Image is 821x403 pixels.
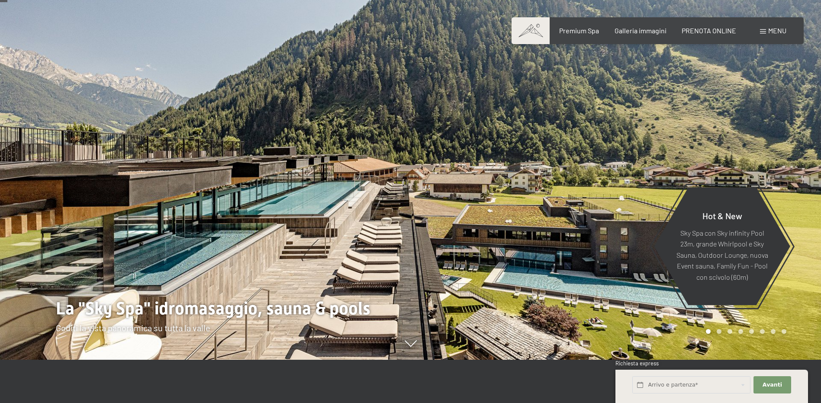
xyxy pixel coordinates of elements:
[768,26,786,35] span: Menu
[615,360,659,367] span: Richiesta express
[728,329,732,334] div: Carousel Page 3
[782,329,786,334] div: Carousel Page 8
[706,329,711,334] div: Carousel Page 1 (Current Slide)
[703,329,786,334] div: Carousel Pagination
[753,376,791,394] button: Avanti
[749,329,754,334] div: Carousel Page 5
[717,329,721,334] div: Carousel Page 2
[738,329,743,334] div: Carousel Page 4
[654,187,791,306] a: Hot & New Sky Spa con Sky infinity Pool 23m, grande Whirlpool e Sky Sauna, Outdoor Lounge, nuova ...
[682,26,736,35] a: PRENOTA ONLINE
[760,329,765,334] div: Carousel Page 6
[771,329,776,334] div: Carousel Page 7
[702,210,742,221] span: Hot & New
[675,227,769,282] p: Sky Spa con Sky infinity Pool 23m, grande Whirlpool e Sky Sauna, Outdoor Lounge, nuova Event saun...
[559,26,599,35] a: Premium Spa
[615,26,666,35] a: Galleria immagini
[763,381,782,389] span: Avanti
